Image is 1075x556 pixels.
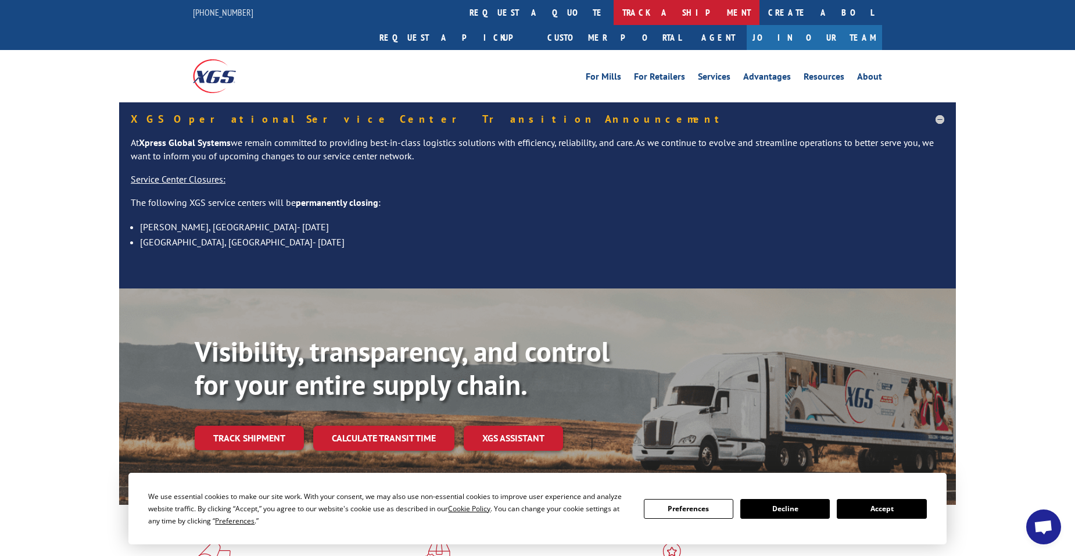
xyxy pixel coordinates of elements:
li: [GEOGRAPHIC_DATA], [GEOGRAPHIC_DATA]- [DATE] [140,234,944,250]
p: At we remain committed to providing best-in-class logistics solutions with efficiency, reliabilit... [131,136,944,173]
button: Accept [837,499,926,519]
strong: permanently closing [296,197,378,208]
button: Decline [740,499,830,519]
a: Calculate transit time [313,426,454,451]
a: Services [698,72,730,85]
a: Request a pickup [371,25,539,50]
a: Track shipment [195,426,304,450]
a: XGS ASSISTANT [464,426,563,451]
a: [PHONE_NUMBER] [193,6,253,18]
a: Agent [690,25,747,50]
span: Preferences [215,516,255,526]
a: About [857,72,882,85]
button: Preferences [644,499,733,519]
span: Cookie Policy [448,504,490,514]
a: Advantages [743,72,791,85]
p: The following XGS service centers will be : [131,196,944,219]
a: For Mills [586,72,621,85]
h5: XGS Operational Service Center Transition Announcement [131,114,944,124]
li: [PERSON_NAME], [GEOGRAPHIC_DATA]- [DATE] [140,219,944,234]
b: Visibility, transparency, and control for your entire supply chain. [195,333,610,403]
div: We use essential cookies to make our site work. With your consent, we may also use non-essential ... [148,490,629,527]
strong: Xpress Global Systems [139,137,231,148]
u: Service Center Closures: [131,173,225,185]
a: Join Our Team [747,25,882,50]
div: Cookie Consent Prompt [128,473,947,544]
a: Customer Portal [539,25,690,50]
a: Open chat [1026,509,1061,544]
a: Resources [804,72,844,85]
a: For Retailers [634,72,685,85]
